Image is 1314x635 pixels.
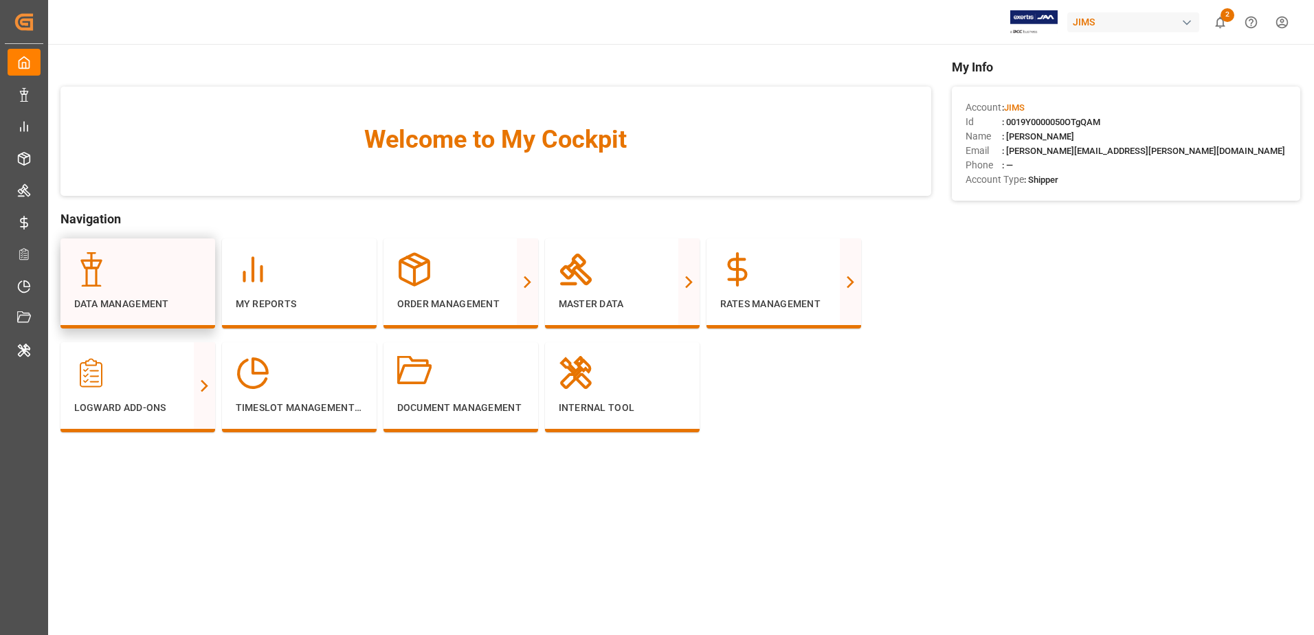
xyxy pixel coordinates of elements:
[1002,131,1074,142] span: : [PERSON_NAME]
[397,297,524,311] p: Order Management
[1002,117,1100,127] span: : 0019Y0000050OTgQAM
[88,121,904,158] span: Welcome to My Cockpit
[236,297,363,311] p: My Reports
[952,58,1300,76] span: My Info
[559,401,686,415] p: Internal Tool
[1002,102,1025,113] span: :
[1221,8,1234,22] span: 2
[236,401,363,415] p: Timeslot Management V2
[1236,7,1267,38] button: Help Center
[74,401,201,415] p: Logward Add-ons
[1002,146,1285,156] span: : [PERSON_NAME][EMAIL_ADDRESS][PERSON_NAME][DOMAIN_NAME]
[74,297,201,311] p: Data Management
[966,115,1002,129] span: Id
[1010,10,1058,34] img: Exertis%20JAM%20-%20Email%20Logo.jpg_1722504956.jpg
[966,129,1002,144] span: Name
[966,144,1002,158] span: Email
[397,401,524,415] p: Document Management
[559,297,686,311] p: Master Data
[1024,175,1058,185] span: : Shipper
[966,100,1002,115] span: Account
[1067,12,1199,32] div: JIMS
[60,210,931,228] span: Navigation
[1067,9,1205,35] button: JIMS
[1004,102,1025,113] span: JIMS
[966,172,1024,187] span: Account Type
[966,158,1002,172] span: Phone
[720,297,847,311] p: Rates Management
[1205,7,1236,38] button: show 2 new notifications
[1002,160,1013,170] span: : —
